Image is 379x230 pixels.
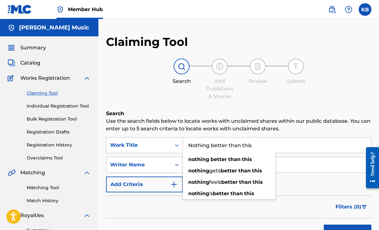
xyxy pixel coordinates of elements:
[359,3,371,16] div: User Menu
[27,116,91,122] a: Bulk Registration Tool
[68,6,103,13] span: Member Hub
[361,140,379,195] iframe: Resource Center
[83,212,91,219] img: expand
[209,168,221,174] span: gets
[8,59,40,67] a: CatalogCatalog
[328,6,336,13] img: search
[242,156,252,162] strong: this
[27,184,91,191] a: Matching Tool
[221,168,237,174] strong: better
[20,212,44,219] span: Royalties
[178,63,185,70] img: step indicator icon for Search
[336,203,361,211] span: Filters ( 0 )
[188,190,209,196] strong: nothing
[292,63,300,70] img: step indicator icon for Submit
[27,155,91,161] a: Overclaims Tool
[20,59,40,67] span: Catalog
[166,78,197,85] div: Search
[83,74,91,82] img: expand
[210,156,227,162] strong: better
[230,190,243,196] strong: than
[8,212,15,219] img: Royalties
[170,181,178,188] img: 9d2ae6d4665cec9f34b9.svg
[20,169,45,177] span: Matching
[106,110,371,117] h6: Search
[83,169,91,177] img: expand
[57,6,64,13] img: Top Rightsholder
[228,156,241,162] strong: than
[244,190,254,196] strong: this
[238,168,251,174] strong: than
[27,129,91,135] a: Registration Drafts
[20,44,46,52] span: Summary
[8,44,15,52] img: Summary
[19,24,89,31] h5: Kellie Besch Music
[110,141,167,149] div: Work Title
[27,90,91,96] a: Claiming Tool
[106,177,183,192] button: Add Criteria
[8,74,16,82] img: Works Registration
[106,117,371,133] p: Use the search fields below to locate works with unclaimed shares within our public database. You...
[204,78,236,100] div: Add Publishers & Shares
[347,200,379,230] iframe: Chat Widget
[20,74,70,82] span: Works Registration
[345,6,352,13] img: help
[8,169,16,177] img: Matching
[253,179,263,185] strong: this
[27,142,91,148] a: Registration History
[252,168,262,174] strong: this
[342,3,355,16] div: Help
[209,190,213,196] span: 's
[213,190,229,196] strong: better
[8,59,15,67] img: Catalog
[8,24,15,32] img: Accounts
[242,78,274,85] div: Review
[8,5,32,14] img: MLC Logo
[188,179,209,185] strong: nothing
[332,199,371,215] button: Filters (0)
[8,44,46,52] a: SummarySummary
[188,168,209,174] strong: nothing
[110,161,167,169] div: Writer Name
[280,78,312,85] div: Submit
[27,103,91,109] a: Individual Registration Tool
[209,179,221,185] span: feels
[254,63,262,70] img: step indicator icon for Review
[216,63,223,70] img: step indicator icon for Add Publishers & Shares
[188,156,209,162] strong: nothing
[239,179,251,185] strong: than
[326,3,338,16] a: Public Search
[221,179,238,185] strong: better
[27,197,91,204] a: Match History
[106,35,188,49] h2: Claiming Tool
